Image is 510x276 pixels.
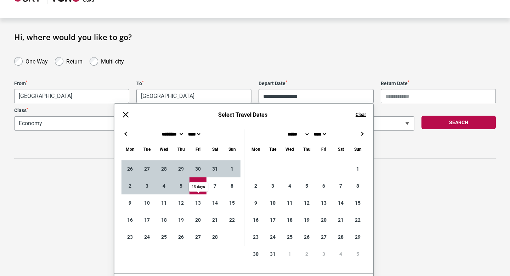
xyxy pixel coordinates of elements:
[264,194,281,211] div: 10
[332,145,349,153] div: Saturday
[14,81,129,87] label: From
[281,245,298,263] div: 1
[121,145,138,153] div: Monday
[189,160,206,177] div: 30
[247,145,264,153] div: Monday
[101,56,124,65] label: Multi-city
[138,177,155,194] div: 3
[421,116,496,129] button: Search
[121,211,138,228] div: 16
[223,145,240,153] div: Sunday
[206,145,223,153] div: Saturday
[298,194,315,211] div: 12
[315,194,332,211] div: 13
[281,177,298,194] div: 4
[349,211,366,228] div: 22
[281,211,298,228] div: 18
[121,129,130,138] button: ←
[206,177,223,194] div: 7
[66,56,83,65] label: Return
[356,111,366,118] button: Clear
[381,81,496,87] label: Return Date
[172,160,189,177] div: 29
[155,194,172,211] div: 11
[14,116,211,131] span: Economy
[138,160,155,177] div: 27
[315,145,332,153] div: Friday
[264,145,281,153] div: Tuesday
[247,228,264,245] div: 23
[172,177,189,194] div: 5
[172,211,189,228] div: 19
[298,211,315,228] div: 19
[155,145,172,153] div: Wednesday
[14,107,211,114] label: Class
[15,117,210,130] span: Economy
[138,145,155,153] div: Tuesday
[358,129,366,138] button: →
[136,81,251,87] label: To
[138,228,155,245] div: 24
[14,32,496,42] h1: Hi, where would you like to go?
[332,211,349,228] div: 21
[206,160,223,177] div: 31
[137,111,348,118] h6: Select Travel Dates
[121,177,138,194] div: 2
[223,160,240,177] div: 1
[189,194,206,211] div: 13
[315,177,332,194] div: 6
[349,145,366,153] div: Sunday
[264,228,281,245] div: 24
[281,145,298,153] div: Wednesday
[349,228,366,245] div: 29
[155,177,172,194] div: 4
[155,211,172,228] div: 18
[138,211,155,228] div: 17
[281,228,298,245] div: 25
[315,245,332,263] div: 3
[298,228,315,245] div: 26
[264,245,281,263] div: 31
[206,211,223,228] div: 21
[264,177,281,194] div: 3
[121,160,138,177] div: 26
[259,81,374,87] label: Depart Date
[223,177,240,194] div: 8
[264,211,281,228] div: 17
[332,194,349,211] div: 14
[315,211,332,228] div: 20
[298,245,315,263] div: 2
[281,194,298,211] div: 11
[15,89,129,103] span: Melbourne, Australia
[189,145,206,153] div: Friday
[315,228,332,245] div: 27
[206,228,223,245] div: 28
[189,211,206,228] div: 20
[247,194,264,211] div: 9
[155,228,172,245] div: 25
[172,145,189,153] div: Thursday
[332,228,349,245] div: 28
[247,245,264,263] div: 30
[121,194,138,211] div: 9
[206,194,223,211] div: 14
[349,245,366,263] div: 5
[138,194,155,211] div: 10
[14,89,129,103] span: Melbourne, Australia
[349,194,366,211] div: 15
[298,145,315,153] div: Thursday
[172,228,189,245] div: 26
[349,177,366,194] div: 8
[172,194,189,211] div: 12
[189,177,206,194] div: 6
[332,245,349,263] div: 4
[155,160,172,177] div: 28
[332,177,349,194] div: 7
[136,89,251,103] span: Tokyo, Japan
[121,228,138,245] div: 23
[223,211,240,228] div: 22
[223,194,240,211] div: 15
[137,89,251,103] span: Tokyo, Japan
[247,177,264,194] div: 2
[349,160,366,177] div: 1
